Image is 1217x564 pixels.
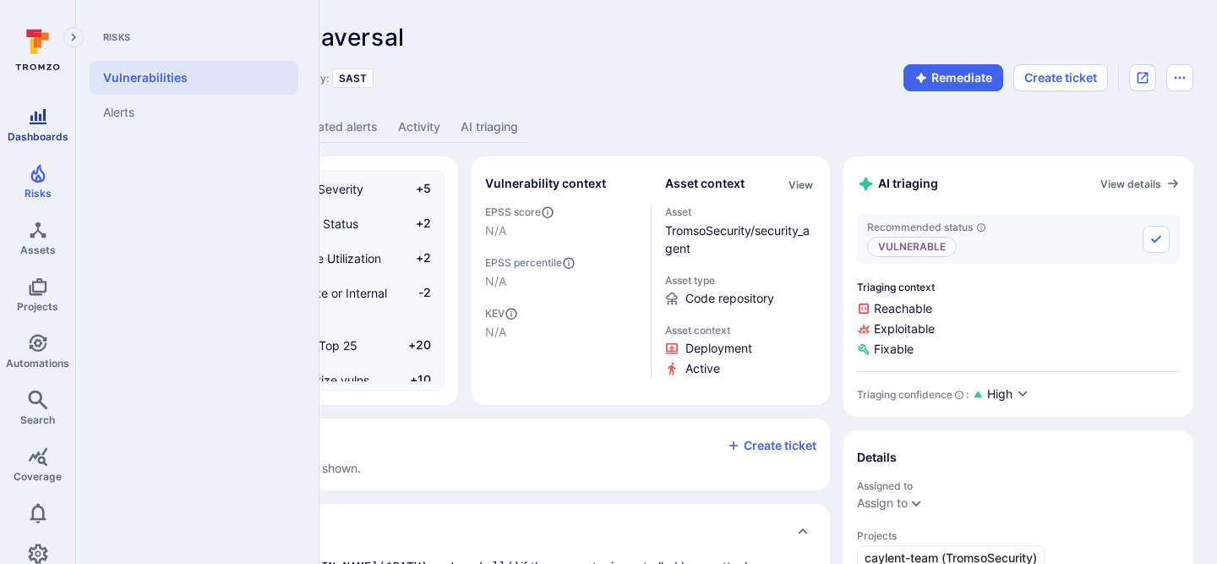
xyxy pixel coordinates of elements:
h2: AI triaging [857,175,938,193]
span: Reachable [857,300,1180,317]
span: Asset type [665,274,817,287]
button: Remediate [903,64,1003,91]
span: Click to view evidence [685,360,720,377]
div: Collapse description [100,504,830,558]
a: Associated alerts [270,112,388,143]
button: High [987,386,1029,403]
button: Options menu [1166,64,1193,91]
span: KEV [485,307,637,320]
div: Open original issue [1129,64,1156,91]
span: Asset [665,205,817,218]
h2: Vulnerability context [485,175,606,192]
span: EPSS score [485,205,637,219]
span: Assigned to [857,479,1180,492]
button: View [785,178,816,191]
span: Projects [17,300,58,313]
a: AI triaging [450,112,528,143]
span: N/A [485,273,637,290]
span: -2 [399,284,431,320]
span: High [987,386,1012,402]
div: SAST [332,68,374,88]
div: Triaging confidence : [857,388,969,401]
span: Search [20,413,55,426]
button: Create ticket [727,438,816,453]
span: N/A [485,324,637,341]
span: Recommended status [867,221,986,233]
span: Automations [6,357,69,370]
span: Risks [25,187,52,200]
span: +5 [399,180,431,198]
button: Accept recommended status [1143,226,1170,253]
span: CWE Top 25 [289,338,357,353]
span: Projects [857,529,1180,542]
span: Asset context [665,324,817,337]
svg: AI triaging agent's recommendation for vulnerability status [976,222,986,233]
span: Exploitable [857,320,1180,337]
h2: Asset context [665,175,745,192]
button: Expand dropdown [909,496,923,510]
span: Prioritize vulns triaged by AI [289,373,369,405]
span: +10 [399,371,431,407]
button: Expand navigation menu [63,27,84,47]
a: View details [1100,177,1180,190]
span: Click to view evidence [685,340,752,357]
i: Expand navigation menu [68,30,79,45]
button: Assign to [857,496,908,510]
button: Create ticket [1013,64,1108,91]
a: TromsoSecurity/security_agent [665,223,810,255]
div: Vulnerability tabs [100,112,1193,143]
span: +20 [399,337,431,354]
div: Click to view all asset context details [785,175,816,193]
p: Vulnerable [867,237,957,257]
svg: AI Triaging Agent self-evaluates the confidence behind recommended status based on the depth and ... [954,390,964,400]
span: +2 [399,249,431,267]
span: EPSS percentile [485,256,637,270]
span: +2 [399,215,431,233]
section: tickets card [100,419,830,490]
span: Dashboards [8,130,68,143]
span: Assets [20,244,56,256]
a: Vulnerabilities [90,61,298,95]
span: High Severity [289,182,363,196]
div: Collapse [100,419,830,490]
span: N/A [485,222,637,239]
h2: Details [857,449,897,466]
span: Risks [90,30,298,44]
a: Activity [388,112,450,143]
span: Triaging context [857,281,1180,293]
span: Active Utilization [289,251,381,266]
span: Open Status [289,216,358,231]
span: Coverage [14,470,62,483]
span: Private or Internal Asset [289,286,387,318]
span: Fixable [857,341,1180,358]
span: Code repository [685,290,774,307]
a: Alerts [90,95,298,130]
